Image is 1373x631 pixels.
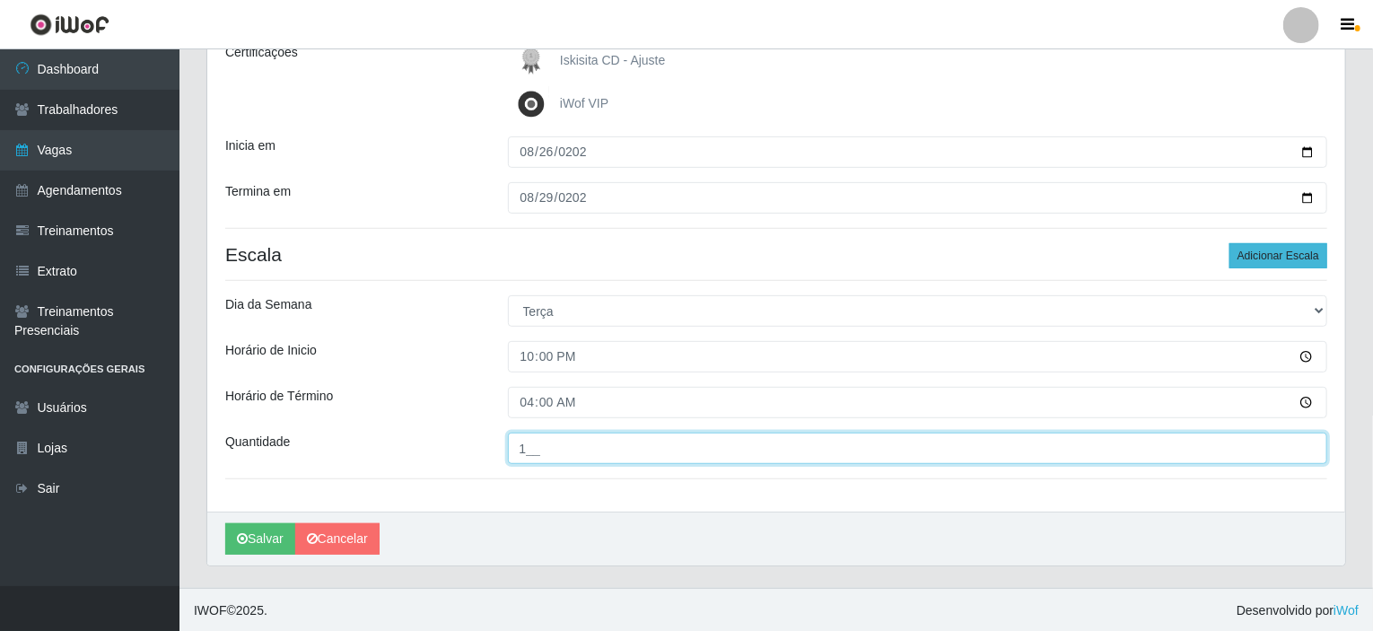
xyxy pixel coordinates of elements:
h4: Escala [225,243,1327,266]
a: iWof [1334,603,1359,618]
span: © 2025 . [194,601,267,620]
input: 00/00/0000 [508,182,1328,214]
input: Informe a quantidade... [508,433,1328,464]
label: Horário de Inicio [225,341,317,360]
label: Dia da Semana [225,295,312,314]
img: CoreUI Logo [30,13,109,36]
input: 00:00 [508,341,1328,372]
button: Salvar [225,523,295,555]
a: Cancelar [295,523,380,555]
label: Quantidade [225,433,290,451]
span: Iskisita CD - Ajuste [560,53,665,67]
input: 00:00 [508,387,1328,418]
span: IWOF [194,603,227,618]
input: 00/00/0000 [508,136,1328,168]
span: Desenvolvido por [1237,601,1359,620]
label: Termina em [225,182,291,201]
img: iWof VIP [513,86,556,122]
label: Inicia em [225,136,275,155]
label: Certificações [225,43,298,62]
img: Iskisita CD - Ajuste [513,43,556,79]
label: Horário de Término [225,387,333,406]
button: Adicionar Escala [1229,243,1327,268]
span: iWof VIP [560,96,608,110]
